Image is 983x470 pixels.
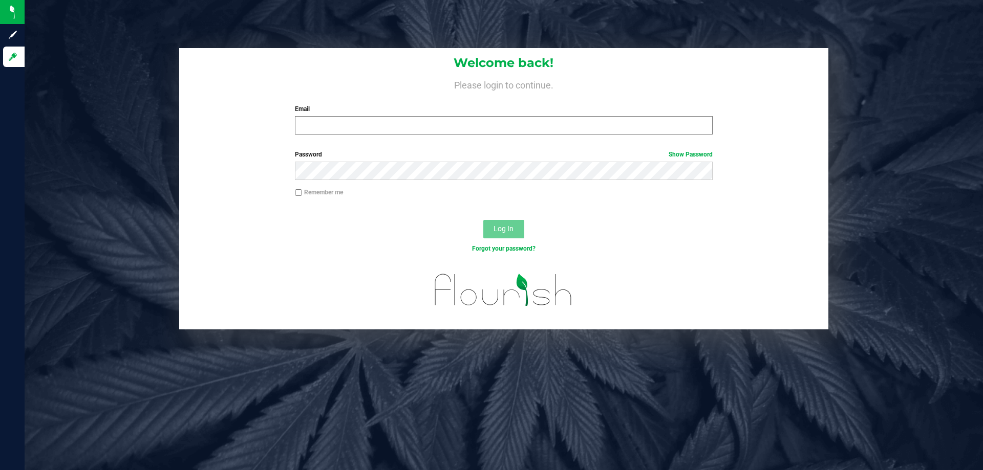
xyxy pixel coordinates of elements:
[295,151,322,158] span: Password
[8,30,18,40] inline-svg: Sign up
[669,151,713,158] a: Show Password
[8,52,18,62] inline-svg: Log in
[295,189,302,196] input: Remember me
[494,225,514,233] span: Log In
[483,220,524,238] button: Log In
[422,264,585,316] img: flourish_logo.svg
[295,188,343,197] label: Remember me
[295,104,712,114] label: Email
[179,78,828,90] h4: Please login to continue.
[179,56,828,70] h1: Welcome back!
[472,245,536,252] a: Forgot your password?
